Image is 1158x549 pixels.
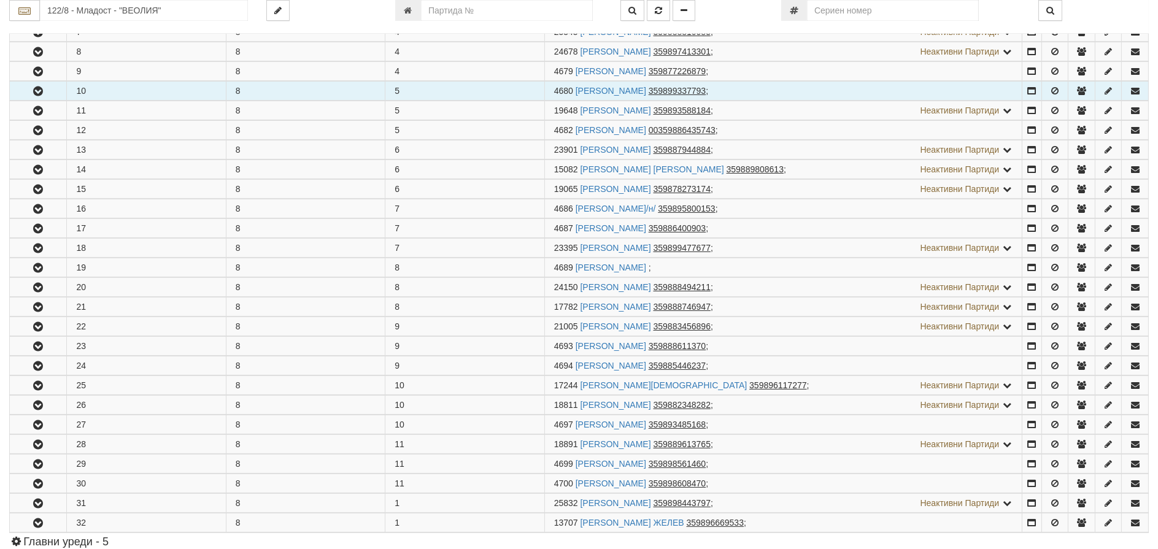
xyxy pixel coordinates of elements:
span: 6 [395,145,400,155]
a: [PERSON_NAME] [581,400,651,410]
td: 8 [226,140,385,159]
span: Партида № [554,243,578,253]
span: Неактивни Партиди [921,302,1000,312]
tcxspan: Call 359889808613 via 3CX [727,164,784,174]
td: 8 [226,258,385,277]
span: 5 [395,125,400,135]
td: 9 [67,62,226,81]
span: Неактивни Партиди [921,164,1000,174]
span: Партида № [554,204,573,213]
span: Неактивни Партиди [921,282,1000,292]
td: 8 [226,219,385,238]
span: 7 [395,223,400,233]
td: 8 [226,317,385,336]
span: Партида № [554,478,573,488]
span: 7 [395,204,400,213]
span: 11 [395,459,404,469]
tcxspan: Call 359886400903 via 3CX [649,223,706,233]
a: [PERSON_NAME] [576,125,646,135]
td: 8 [226,337,385,356]
td: 8 [226,62,385,81]
span: Партида № [554,498,578,508]
a: [PERSON_NAME] [581,282,651,292]
span: Партида № [554,400,578,410]
span: 11 [395,478,404,488]
td: ; [544,376,1022,395]
td: 8 [226,82,385,101]
tcxspan: Call 359898608470 via 3CX [649,478,706,488]
a: [PERSON_NAME] [581,184,651,194]
td: 8 [226,455,385,474]
a: [PERSON_NAME] [576,86,646,96]
td: 8 [226,278,385,297]
span: Партида № [554,439,578,449]
a: [PERSON_NAME] [581,321,651,331]
a: [PERSON_NAME] [576,263,646,272]
span: Неактивни Партиди [921,321,1000,331]
tcxspan: Call 359899337793 via 3CX [649,86,706,96]
a: [PERSON_NAME] [581,47,651,56]
a: [PERSON_NAME] [576,66,646,76]
td: ; [544,82,1022,101]
td: 8 [226,396,385,415]
span: 7 [395,243,400,253]
td: ; [544,474,1022,493]
span: 10 [395,400,404,410]
td: ; [544,62,1022,81]
span: Партида № [554,106,578,115]
td: 12 [67,121,226,140]
span: 8 [395,302,400,312]
td: ; [544,219,1022,238]
a: [PERSON_NAME] [576,459,646,469]
td: ; [544,121,1022,140]
a: [PERSON_NAME] ЖЕЛЕВ [581,518,684,528]
td: ; [544,101,1022,120]
span: Партида № [554,47,578,56]
tcxspan: Call 359897413301 via 3CX [654,47,711,56]
td: ; [544,160,1022,179]
td: ; [544,435,1022,454]
span: 8 [395,263,400,272]
td: 22 [67,317,226,336]
td: 29 [67,455,226,474]
a: [PERSON_NAME] [576,420,646,429]
td: ; [544,455,1022,474]
h4: Главни уреди - 5 [9,536,1149,548]
span: Неактивни Партиди [921,145,1000,155]
span: Неактивни Партиди [921,400,1000,410]
td: 16 [67,199,226,218]
span: Партида № [554,184,578,194]
td: 8 [67,42,226,61]
a: [PERSON_NAME]/н/ [576,204,656,213]
span: 10 [395,420,404,429]
a: [PERSON_NAME] [576,478,646,488]
td: ; [544,298,1022,317]
a: [PERSON_NAME] [PERSON_NAME] [581,164,724,174]
td: 8 [226,513,385,532]
td: ; [544,140,1022,159]
a: [PERSON_NAME] [581,439,651,449]
td: ; [544,415,1022,434]
td: ; [544,180,1022,199]
span: 5 [395,106,400,115]
a: [PERSON_NAME] [576,223,646,233]
a: [PERSON_NAME] [581,302,651,312]
a: [PERSON_NAME] [581,106,651,115]
span: 9 [395,361,400,370]
td: ; [544,513,1022,532]
span: Партида № [554,282,578,292]
tcxspan: Call 359883456896 via 3CX [654,321,711,331]
td: 8 [226,42,385,61]
td: 21 [67,298,226,317]
a: [PERSON_NAME][DEMOGRAPHIC_DATA] [581,380,747,390]
td: 8 [226,474,385,493]
td: 8 [226,101,385,120]
tcxspan: Call 359889613765 via 3CX [654,439,711,449]
tcxspan: Call 359893588184 via 3CX [654,106,711,115]
span: 9 [395,341,400,351]
td: 27 [67,415,226,434]
td: 26 [67,396,226,415]
span: Партида № [554,380,578,390]
span: 5 [395,86,400,96]
span: Партида № [554,341,573,351]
